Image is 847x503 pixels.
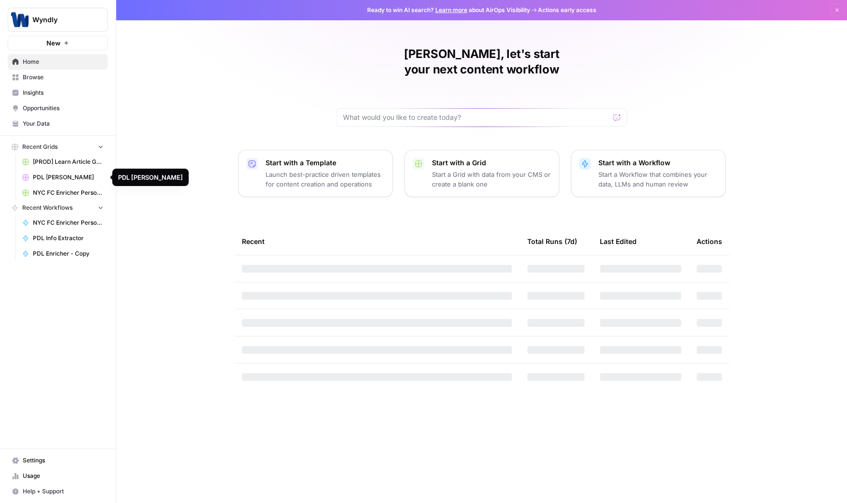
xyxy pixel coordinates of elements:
p: Start with a Template [266,158,385,168]
a: Your Data [8,116,108,131]
span: Browse [23,73,104,82]
div: Last Edited [600,228,637,255]
button: Start with a WorkflowStart a Workflow that combines your data, LLMs and human review [571,150,726,197]
input: What would you like to create today? [343,113,609,122]
a: NYC FC Enricher Person Enrichment Grid [18,185,108,201]
a: NYC FC Enricher Person Enrichment [18,215,108,230]
a: Insights [8,85,108,101]
button: Start with a TemplateLaunch best-practice driven templates for content creation and operations [238,150,393,197]
a: Usage [8,468,108,484]
span: Opportunities [23,104,104,113]
span: Insights [23,88,104,97]
a: PDL [PERSON_NAME] [18,170,108,185]
button: New [8,36,108,50]
span: Ready to win AI search? about AirOps Visibility [367,6,530,14]
h1: [PERSON_NAME], let's start your next content workflow [337,46,627,77]
a: PDL Info Extractor [18,230,108,246]
div: Total Runs (7d) [527,228,577,255]
span: NYC FC Enricher Person Enrichment [33,218,104,227]
p: Start a Grid with data from your CMS or create a blank one [432,170,551,189]
span: Help + Support [23,487,104,496]
a: [PROD] Learn Article Generator Grid [18,154,108,170]
button: Start with a GridStart a Grid with data from your CMS or create a blank one [404,150,559,197]
span: Wyndly [32,15,91,25]
span: Recent Workflows [22,203,73,212]
a: Opportunities [8,101,108,116]
div: Recent [242,228,512,255]
span: Actions early access [538,6,596,14]
div: PDL [PERSON_NAME] [118,172,183,182]
p: Launch best-practice driven templates for content creation and operations [266,170,385,189]
a: Home [8,54,108,70]
span: Recent Grids [22,143,58,151]
button: Recent Workflows [8,201,108,215]
a: PDL Enricher - Copy [18,246,108,261]
span: Home [23,57,104,66]
button: Recent Grids [8,140,108,154]
span: Usage [23,472,104,480]
span: Your Data [23,119,104,128]
button: Workspace: Wyndly [8,8,108,32]
p: Start a Workflow that combines your data, LLMs and human review [598,170,717,189]
img: Wyndly Logo [11,11,29,29]
span: New [46,38,60,48]
p: Start with a Grid [432,158,551,168]
p: Start with a Workflow [598,158,717,168]
div: Actions [697,228,722,255]
button: Help + Support [8,484,108,499]
span: PDL [PERSON_NAME] [33,173,104,182]
span: PDL Info Extractor [33,234,104,243]
a: Learn more [435,6,467,14]
span: Settings [23,456,104,465]
span: PDL Enricher - Copy [33,249,104,258]
span: [PROD] Learn Article Generator Grid [33,158,104,166]
a: Settings [8,453,108,468]
span: NYC FC Enricher Person Enrichment Grid [33,188,104,197]
a: Browse [8,70,108,85]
